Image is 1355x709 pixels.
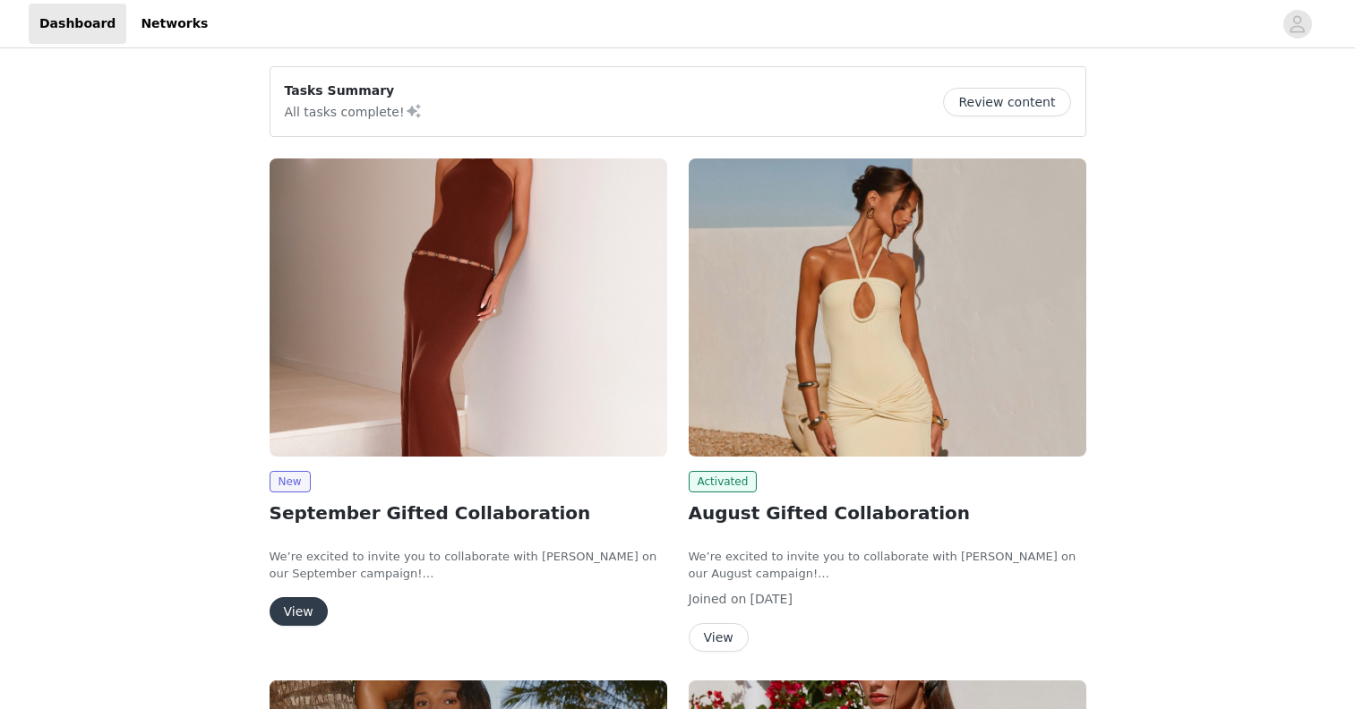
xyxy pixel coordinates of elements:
[270,548,667,583] p: We’re excited to invite you to collaborate with [PERSON_NAME] on our September campaign!
[285,81,423,100] p: Tasks Summary
[270,597,328,626] button: View
[1289,10,1306,38] div: avatar
[689,471,758,492] span: Activated
[689,500,1086,526] h2: August Gifted Collaboration
[270,500,667,526] h2: September Gifted Collaboration
[689,631,749,645] a: View
[270,471,311,492] span: New
[270,605,328,619] a: View
[689,592,747,606] span: Joined on
[130,4,219,44] a: Networks
[943,88,1070,116] button: Review content
[689,158,1086,457] img: Peppermayo AUS
[750,592,793,606] span: [DATE]
[29,4,126,44] a: Dashboard
[689,548,1086,583] p: We’re excited to invite you to collaborate with [PERSON_NAME] on our August campaign!
[285,100,423,122] p: All tasks complete!
[270,158,667,457] img: Peppermayo AUS
[689,623,749,652] button: View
